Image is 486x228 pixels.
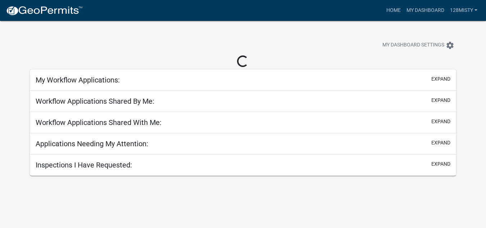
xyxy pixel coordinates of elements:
h5: Workflow Applications Shared With Me: [36,118,162,127]
h5: Inspections I Have Requested: [36,161,132,169]
h5: Applications Needing My Attention: [36,139,148,148]
button: expand [431,139,450,147]
button: expand [431,160,450,168]
a: Home [383,4,404,17]
a: My Dashboard [404,4,447,17]
span: My Dashboard Settings [382,41,444,50]
h5: My Workflow Applications: [36,76,120,84]
button: expand [431,118,450,125]
button: expand [431,97,450,104]
button: expand [431,75,450,83]
button: My Dashboard Settingssettings [377,38,460,52]
a: 128misty [447,4,480,17]
h5: Workflow Applications Shared By Me: [36,97,154,106]
i: settings [446,41,454,50]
